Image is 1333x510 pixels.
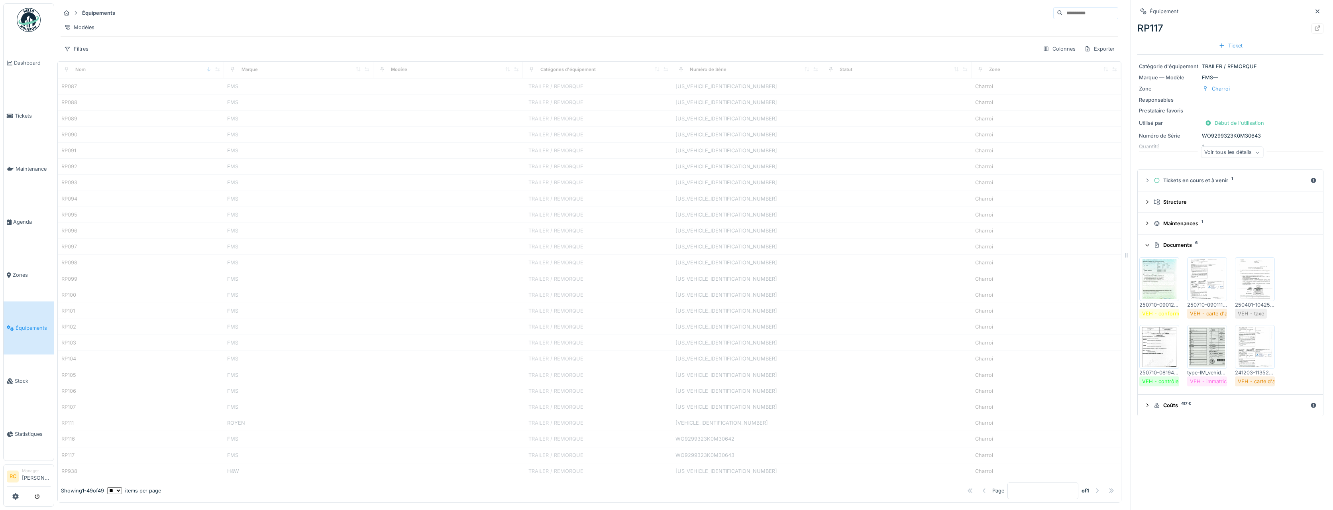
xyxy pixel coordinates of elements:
div: Modèle [391,66,407,73]
div: Charroi [975,147,993,154]
div: Charroi [975,355,993,362]
div: [US_VEHICLE_IDENTIFICATION_NUMBER] [675,147,819,154]
div: [US_VEHICLE_IDENTIFICATION_NUMBER] [675,115,819,122]
div: FMS [227,323,370,331]
div: 241203-113527-AMI-RP068-80 doc00268620241203111408_016.pdf [1235,369,1275,376]
div: RP089 [61,115,77,122]
div: TRAILER / REMORQUE [528,243,583,250]
div: RP097 [61,243,77,250]
img: infx4hjyg21plpqek7r1d9rljbfj [1189,259,1225,299]
div: [US_VEHICLE_IDENTIFICATION_NUMBER] [675,179,819,186]
div: [US_VEHICLE_IDENTIFICATION_NUMBER] [675,291,819,299]
summary: Coûts417 € [1141,398,1320,413]
div: Colonnes [1039,43,1079,55]
div: Début de l'utilisation [1202,118,1267,128]
div: RP088 [61,98,77,106]
div: Page [992,487,1004,495]
div: FMS [227,98,370,106]
div: FMS [227,291,370,299]
div: Maintenances [1154,220,1313,227]
div: Structure [1154,198,1313,206]
div: FMS [227,179,370,186]
div: type-IM_vehid-RP068_rmref-20218_label-73_date-20200224095809.jpg [1187,369,1227,376]
div: VEH - immatriculation/radiation [1190,378,1266,385]
div: FMS [227,131,370,138]
div: Charroi [975,98,993,106]
div: VEH - carte d'assurance [1238,378,1298,385]
div: Marque [241,66,258,73]
div: TRAILER / REMORQUE [1139,63,1322,70]
div: [US_VEHICLE_IDENTIFICATION_NUMBER] [675,195,819,203]
div: RP103 [61,339,76,347]
div: TRAILER / REMORQUE [528,355,583,362]
li: RC [7,471,19,482]
div: Charroi [975,403,993,411]
div: TRAILER / REMORQUE [528,403,583,411]
img: 44wxnffomde9whb5dmnzr830fjdq [1189,327,1225,367]
a: Stock [4,354,54,408]
li: [PERSON_NAME] [22,468,51,485]
div: RP102 [61,323,76,331]
div: FMS [227,275,370,283]
div: Modèles [61,22,98,33]
div: VEH - contrôle technique [1142,378,1204,385]
div: Nom [75,66,86,73]
div: TRAILER / REMORQUE [528,163,583,170]
div: [US_VEHICLE_IDENTIFICATION_NUMBER] [675,355,819,362]
div: TRAILER / REMORQUE [528,323,583,331]
div: TRAILER / REMORQUE [528,291,583,299]
div: RP117 [1137,21,1323,35]
div: TRAILER / REMORQUE [528,339,583,347]
div: WO9299323K0M30643 [675,451,819,459]
div: RP099 [61,275,77,283]
div: RP101 [61,307,75,315]
div: [VEHICLE_IDENTIFICATION_NUMBER] [675,419,819,427]
div: Charroi [975,435,993,443]
span: Zones [13,271,51,279]
strong: Équipements [79,9,118,17]
div: RP096 [61,227,77,234]
div: VEH - carte d'assurance [1190,310,1250,317]
div: Catégorie d'équipement [1139,63,1199,70]
div: [US_VEHICLE_IDENTIFICATION_NUMBER] [675,307,819,315]
img: 0ec0494xh9t3tgkwli3saf106lly [1141,327,1177,367]
div: Coûts [1154,402,1307,409]
div: [US_VEHICLE_IDENTIFICATION_NUMBER] [675,163,819,170]
div: Showing 1 - 49 of 49 [61,487,104,495]
div: RP094 [61,195,77,203]
img: sloa4haxqs9i2mznhfh4hp4pkmds [1141,259,1177,299]
div: RP106 [61,387,76,395]
div: Numéro de Série [1139,132,1199,140]
div: RP104 [61,355,76,362]
div: RP092 [61,163,77,170]
div: [US_VEHICLE_IDENTIFICATION_NUMBER] [675,227,819,234]
div: Filtres [61,43,92,55]
a: Dashboard [4,36,54,89]
div: [US_VEHICLE_IDENTIFICATION_NUMBER] [675,323,819,331]
div: FMS [227,147,370,154]
div: FMS [227,211,370,219]
div: FMS [227,259,370,266]
div: TRAILER / REMORQUE [528,147,583,154]
div: TRAILER / REMORQUE [528,307,583,315]
span: Équipements [16,324,51,332]
div: Charroi [975,227,993,234]
div: items per page [107,487,161,495]
div: Zone [989,66,1000,73]
div: VEH - taxe [1238,310,1264,317]
span: Agenda [13,218,51,226]
div: Marque — Modèle [1139,74,1199,81]
div: TRAILER / REMORQUE [528,419,583,427]
span: Stock [15,377,51,385]
div: H&W [227,467,370,475]
div: Charroi [975,467,993,475]
span: Dashboard [14,59,51,67]
div: TRAILER / REMORQUE [528,435,583,443]
div: TRAILER / REMORQUE [528,451,583,459]
div: 250710-090125-AMI-RP117-78 doc00602820250710085451.pdf [1139,301,1179,309]
div: Zone [1139,85,1199,93]
div: RP091 [61,147,76,154]
div: Prestataire favoris [1139,107,1199,114]
div: FMS [227,195,370,203]
div: Charroi [975,307,993,315]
